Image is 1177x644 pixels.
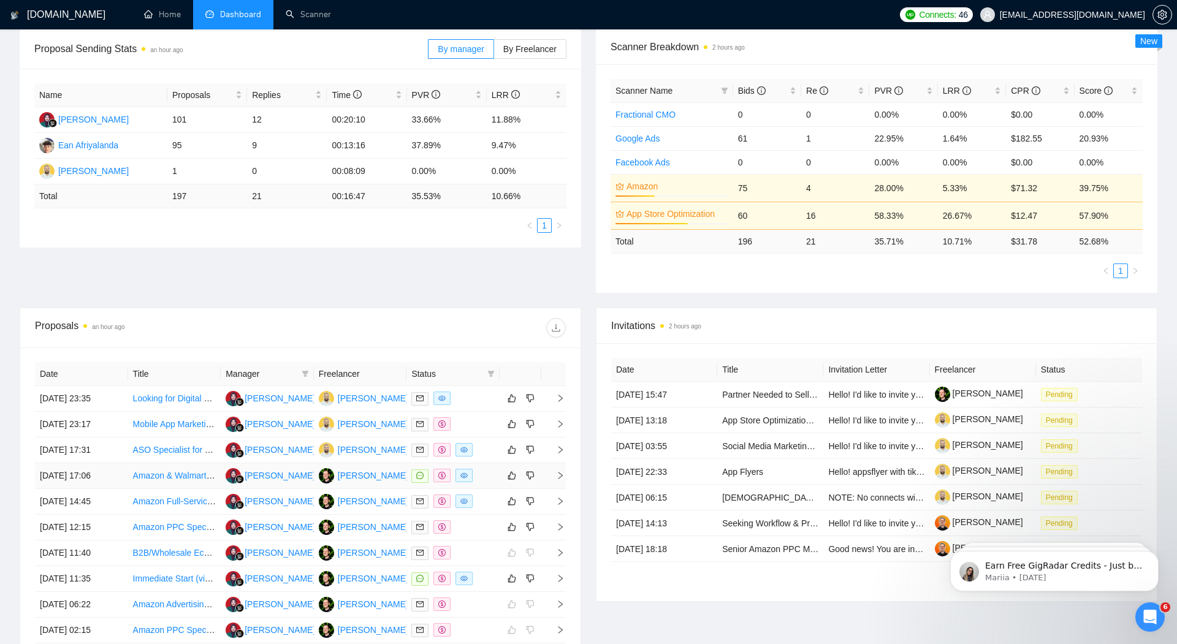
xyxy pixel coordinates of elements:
a: Pending [1041,415,1083,425]
div: [PERSON_NAME] [338,520,408,534]
li: Next Page [552,218,566,233]
td: 11.88% [487,107,566,133]
button: left [522,218,537,233]
span: info-circle [1032,86,1040,95]
td: 60 [733,202,801,229]
a: [DEMOGRAPHIC_DATA] Speakers of Tamil – Talent Bench for Future Managed Services Recording Projects [722,493,1135,502]
span: like [508,496,516,506]
div: [PERSON_NAME] [245,597,315,611]
img: upwork-logo.png [905,10,915,20]
td: 0 [733,102,801,126]
th: Proposals [167,83,247,107]
span: mail [416,420,424,428]
td: 10.71 % [938,229,1006,253]
a: EAEan Afriyalanda [39,140,118,150]
img: NF [226,623,241,638]
a: AU[PERSON_NAME] [319,624,408,634]
span: Bids [738,86,766,96]
span: Score [1080,86,1113,96]
img: c1FsMtjT7JW5GOZaLTXjhB2AJTNAMOogtjyTzHllroai8o8aPR7-elY9afEzl60I9x [935,438,950,453]
a: Amazon PPC Specialist for New Product (Pet Supplement) Launch [133,625,387,635]
button: like [505,520,519,534]
span: message [416,575,424,582]
span: 6 [1160,602,1170,612]
div: [PERSON_NAME] [245,546,315,559]
img: gigradar-bm.png [235,449,244,458]
td: 00:13:16 [327,133,406,159]
a: NF[PERSON_NAME] [226,573,315,583]
td: 1.64% [938,126,1006,150]
td: 0 [801,102,869,126]
td: 12 [247,107,327,133]
p: Message from Mariia, sent 6w ago [53,47,211,58]
span: Earn Free GigRadar Credits - Just by Sharing Your Story! 💬 Want more credits for sending proposal... [53,36,211,338]
span: like [508,393,516,403]
td: 0.00% [869,102,937,126]
span: like [508,471,516,480]
td: 101 [167,107,247,133]
td: 0.00% [1075,102,1143,126]
td: 1 [167,159,247,184]
td: 35.53 % [407,184,487,208]
td: 16 [801,202,869,229]
img: gigradar-bm.png [235,501,244,509]
span: mail [416,523,424,531]
img: gigradar-bm.png [235,398,244,406]
span: info-circle [1104,86,1113,95]
td: Total [34,184,167,208]
td: 52.68 % [1075,229,1143,253]
td: $12.47 [1006,202,1074,229]
img: gigradar-bm.png [235,604,244,612]
span: filter [487,370,495,377]
span: mail [416,626,424,634]
a: Pending [1041,492,1083,502]
td: 37.89% [407,133,487,159]
span: By Freelancer [503,44,557,54]
span: Pending [1041,517,1078,530]
span: dislike [526,522,535,532]
button: dislike [523,494,538,509]
img: D [319,442,334,458]
div: [PERSON_NAME] [245,417,315,431]
img: gigradar-bm.png [235,552,244,561]
a: NF[PERSON_NAME] [39,114,129,124]
span: 46 [959,8,968,21]
time: 2 hours ago [712,44,745,51]
span: info-circle [757,86,766,95]
span: info-circle [962,86,971,95]
a: D[PERSON_NAME] [319,393,408,403]
span: crown [615,182,624,191]
span: info-circle [353,90,362,99]
a: NF[PERSON_NAME] [226,521,315,531]
span: mail [416,498,424,505]
button: dislike [523,520,538,534]
td: $ 31.78 [1006,229,1074,253]
td: 0.00% [1075,150,1143,174]
span: filter [485,365,497,383]
a: setting [1152,10,1172,20]
a: AU[PERSON_NAME] [319,547,408,557]
span: message [416,472,424,479]
img: gigradar-bm.png [48,119,57,127]
td: 9 [247,133,327,159]
img: gigradar-bm.png [235,578,244,586]
div: [PERSON_NAME] [338,597,408,611]
img: c1FsMtjT7JW5GOZaLTXjhB2AJTNAMOogtjyTzHllroai8o8aPR7-elY9afEzl60I9x [935,464,950,479]
td: 196 [733,229,801,253]
div: [PERSON_NAME] [245,469,315,482]
a: 1 [538,219,551,232]
a: NF[PERSON_NAME] [226,547,315,557]
li: Previous Page [1099,263,1113,278]
a: [PERSON_NAME] [935,466,1023,475]
img: D [39,164,55,179]
a: NF[PERSON_NAME] [226,393,315,403]
img: Profile image for Mariia [28,37,47,56]
img: c1FsMtjT7JW5GOZaLTXjhB2AJTNAMOogtjyTzHllroai8o8aPR7-elY9afEzl60I9x [935,412,950,428]
img: AU [319,571,334,586]
span: like [508,445,516,455]
a: Mobile App Marketing Expert – Teach Me How to Run Campaigns [133,419,383,429]
a: NF[PERSON_NAME] [226,419,315,428]
span: Proposal Sending Stats [34,41,428,56]
span: Invitations [611,318,1142,333]
td: 00:08:09 [327,159,406,184]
